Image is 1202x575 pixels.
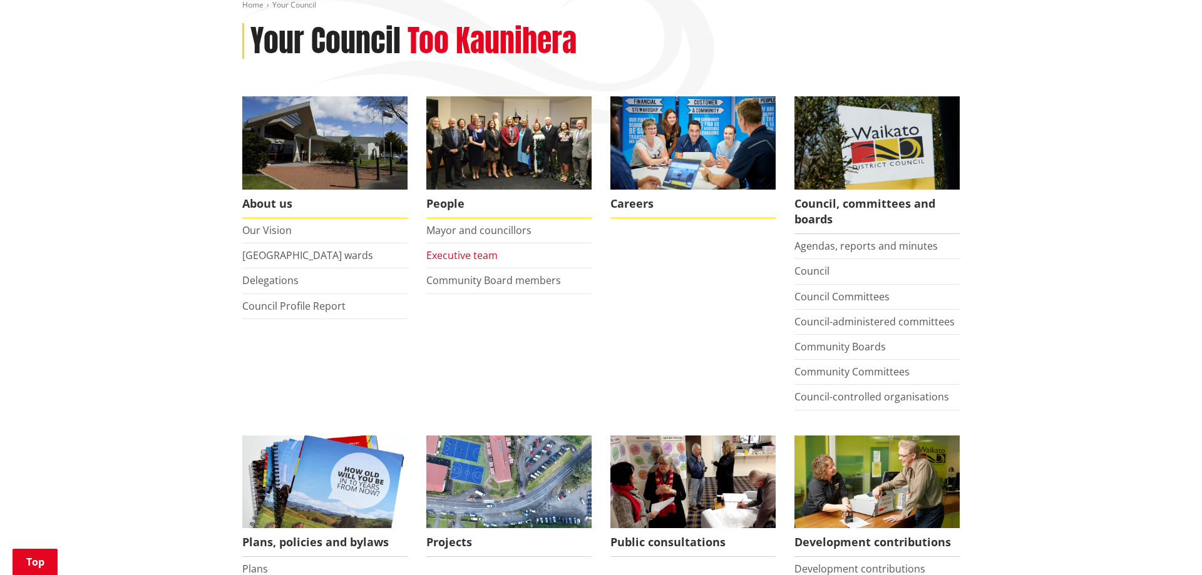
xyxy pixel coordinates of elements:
a: Our Vision [242,223,292,237]
span: Projects [426,528,592,557]
img: WDC Building 0015 [242,96,408,190]
a: FInd out more about fees and fines here Development contributions [794,435,960,557]
h2: Too Kaunihera [408,23,577,59]
a: Projects [426,435,592,557]
a: Mayor and councillors [426,223,532,237]
a: Delegations [242,273,299,287]
a: Agendas, reports and minutes [794,239,938,253]
h1: Your Council [250,23,401,59]
span: Plans, policies and bylaws [242,528,408,557]
img: Office staff in meeting - Career page [610,96,776,190]
span: Council, committees and boards [794,190,960,234]
a: Community Committees [794,365,910,379]
a: Council Profile Report [242,299,346,313]
img: public-consultations [610,435,776,529]
a: We produce a number of plans, policies and bylaws including the Long Term Plan Plans, policies an... [242,435,408,557]
a: Community Board members [426,273,561,287]
span: Development contributions [794,528,960,557]
a: 2022 Council People [426,96,592,218]
a: Council-administered committees [794,315,955,328]
img: 2022 Council [426,96,592,190]
img: DJI_0336 [426,435,592,529]
img: Long Term Plan [242,435,408,529]
span: Public consultations [610,528,776,557]
a: Waikato-District-Council-sign Council, committees and boards [794,96,960,234]
img: Fees [794,435,960,529]
span: People [426,190,592,218]
a: [GEOGRAPHIC_DATA] wards [242,248,373,262]
a: public-consultations Public consultations [610,435,776,557]
span: About us [242,190,408,218]
a: Community Boards [794,340,886,354]
a: Careers [610,96,776,218]
a: Council [794,264,830,278]
a: Council-controlled organisations [794,390,949,404]
a: Council Committees [794,290,890,303]
a: WDC Building 0015 About us [242,96,408,218]
a: Executive team [426,248,498,262]
img: Waikato-District-Council-sign [794,96,960,190]
span: Careers [610,190,776,218]
a: Top [13,549,58,575]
